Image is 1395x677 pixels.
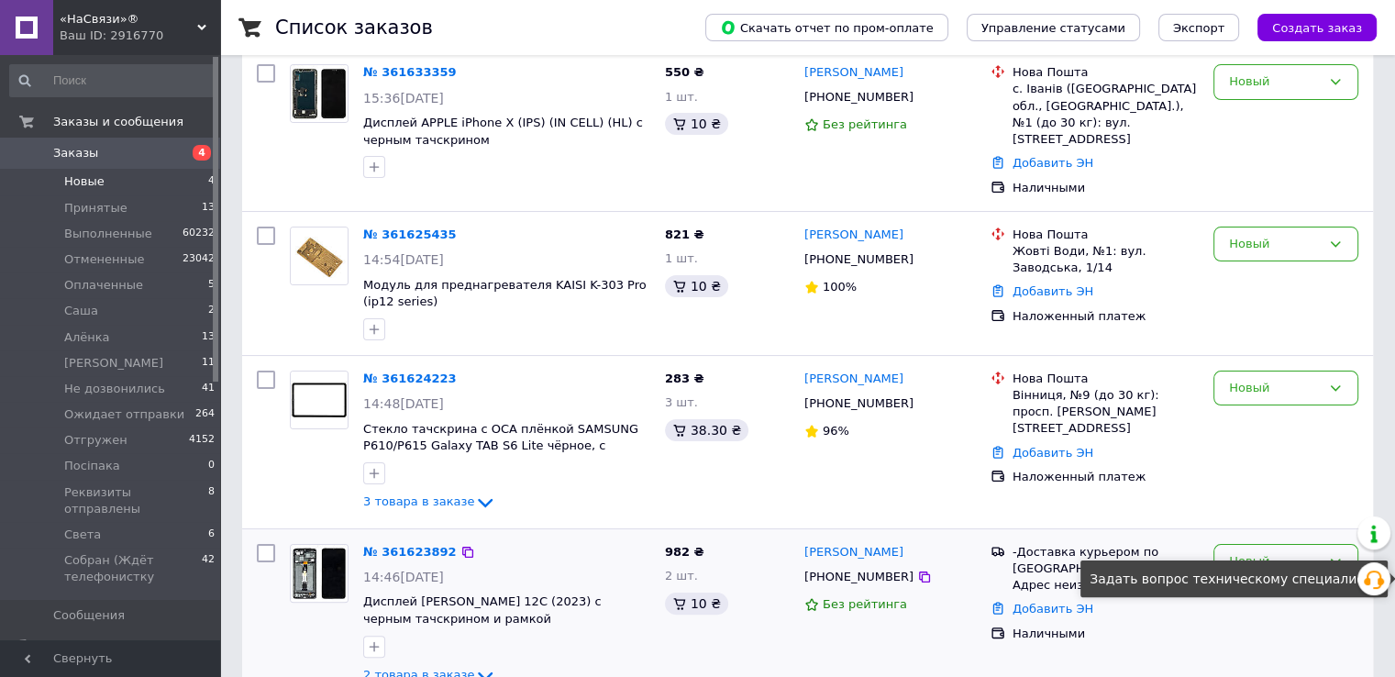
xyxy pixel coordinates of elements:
[665,228,704,241] span: 821 ₴
[801,85,917,109] div: [PHONE_NUMBER]
[208,484,215,517] span: 8
[64,484,208,517] span: Реквизиты отправлены
[1013,469,1199,485] div: Наложенный платеж
[363,278,647,309] a: Модуль для преднагревателя KAISI K-303 Pro (ip12 series)
[363,396,444,411] span: 14:48[DATE]
[202,200,215,216] span: 13
[291,65,348,122] img: Фото товару
[967,14,1140,41] button: Управление статусами
[202,552,215,585] span: 42
[363,494,474,508] span: 3 товара в заказе
[1013,446,1093,460] a: Добавить ЭН
[1013,64,1199,81] div: Нова Пошта
[64,329,110,346] span: Алёнка
[804,227,903,244] a: [PERSON_NAME]
[1013,156,1093,170] a: Добавить ЭН
[823,117,907,131] span: Без рейтинга
[64,277,143,294] span: Оплаченные
[290,371,349,429] a: Фото товару
[60,11,197,28] span: «НаСвязи»®
[53,114,183,130] span: Заказы и сообщения
[290,227,349,285] a: Фото товару
[665,593,728,615] div: 10 ₴
[1013,308,1199,325] div: Наложенный платеж
[1229,552,1321,572] div: Новый
[64,552,202,585] span: Собран (Ждёт телефонистку
[363,65,457,79] a: № 361633359
[290,544,349,603] a: Фото товару
[1158,14,1239,41] button: Экспорт
[64,251,144,268] span: Отмененные
[665,569,698,583] span: 2 шт.
[1229,379,1321,398] div: Новый
[208,527,215,543] span: 6
[1229,235,1321,254] div: Новый
[1013,81,1199,148] div: с. Іванів ([GEOGRAPHIC_DATA] обл., [GEOGRAPHIC_DATA].), №1 (до 30 кг): вул. [STREET_ADDRESS]
[275,17,433,39] h1: Список заказов
[363,228,457,241] a: № 361625435
[801,565,917,589] div: [PHONE_NUMBER]
[1239,20,1377,34] a: Создать заказ
[823,280,857,294] span: 100%
[665,90,698,104] span: 1 шт.
[202,381,215,397] span: 41
[1013,243,1199,276] div: Жовті Води, №1: вул. Заводська, 1/14
[1013,227,1199,243] div: Нова Пошта
[64,432,127,449] span: Отгружен
[1013,577,1199,594] div: Адрес неизвестен.
[804,371,903,388] a: [PERSON_NAME]
[9,64,216,97] input: Поиск
[665,395,698,409] span: 3 шт.
[53,638,157,655] span: Товары и услуги
[193,145,211,161] span: 4
[720,19,934,36] span: Скачать отчет по пром-оплате
[363,422,638,470] a: Стекло тачскрина c OCA плёнкой SAMSUNG P610/P615 Galaxy TAB S6 Lite чёрное, с олеофобным покрытие...
[823,597,907,611] span: Без рейтинга
[1080,560,1388,597] div: Задать вопрос техническому специалисту
[665,372,704,385] span: 283 ₴
[1013,602,1093,616] a: Добавить ЭН
[291,545,348,602] img: Фото товару
[1013,284,1093,298] a: Добавить ЭН
[291,228,348,284] img: Фото товару
[208,458,215,474] span: 0
[363,494,496,508] a: 3 товара в заказе
[665,65,704,79] span: 550 ₴
[1013,180,1199,196] div: Наличными
[64,406,184,423] span: Ожидает отправки
[363,570,444,584] span: 14:46[DATE]
[981,21,1125,35] span: Управление статусами
[1013,371,1199,387] div: Нова Пошта
[1272,21,1362,35] span: Создать заказ
[665,545,704,559] span: 982 ₴
[363,372,457,385] a: № 361624223
[665,251,698,265] span: 1 шт.
[1013,544,1199,577] div: -Доставка курьером по [GEOGRAPHIC_DATA]
[64,303,98,319] span: Cаша
[291,372,348,428] img: Фото товару
[363,116,643,147] a: Дисплей APPLE iPhone X (IPS) (IN CELL) (HL) с черным тачскрином
[665,275,728,297] div: 10 ₴
[189,432,215,449] span: 4152
[1257,14,1377,41] button: Создать заказ
[801,248,917,272] div: [PHONE_NUMBER]
[363,545,457,559] a: № 361623892
[363,91,444,105] span: 15:36[DATE]
[801,392,917,416] div: [PHONE_NUMBER]
[208,303,215,319] span: 2
[53,607,125,624] span: Сообщения
[1013,626,1199,642] div: Наличными
[705,14,948,41] button: Скачать отчет по пром-оплате
[1173,21,1224,35] span: Экспорт
[183,226,215,242] span: 60232
[363,594,602,626] a: Дисплей [PERSON_NAME] 12C (2023) с черным тачскрином и рамкой
[804,64,903,82] a: [PERSON_NAME]
[1229,72,1321,92] div: Новый
[290,64,349,123] a: Фото товару
[53,145,98,161] span: Заказы
[665,419,748,441] div: 38.30 ₴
